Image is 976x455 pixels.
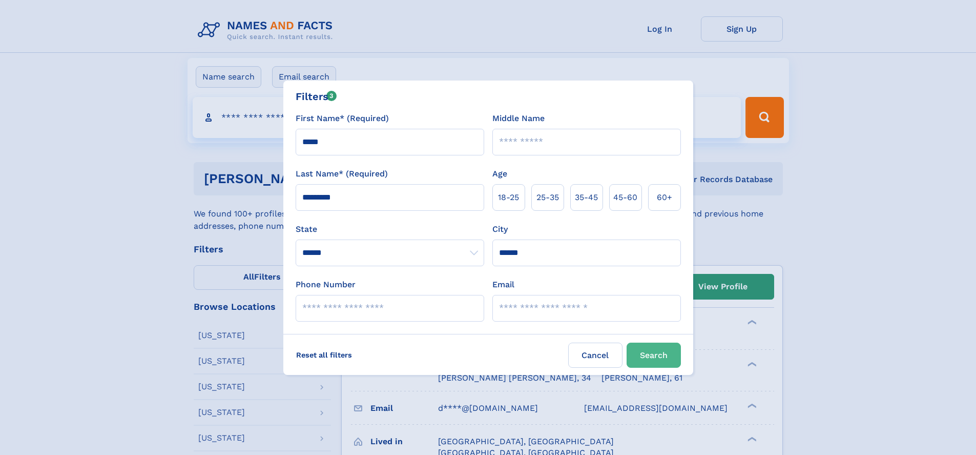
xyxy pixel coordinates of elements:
span: 45‑60 [613,191,637,204]
label: Last Name* (Required) [296,168,388,180]
span: 18‑25 [498,191,519,204]
label: Reset all filters [289,343,359,367]
span: 60+ [657,191,672,204]
label: State [296,223,484,235]
label: Cancel [568,343,622,368]
label: Middle Name [492,112,545,125]
button: Search [627,343,681,368]
label: First Name* (Required) [296,112,389,125]
label: Email [492,279,514,291]
label: Age [492,168,507,180]
label: City [492,223,508,235]
span: 35‑45 [575,191,598,204]
div: Filters [296,89,337,104]
span: 25‑35 [536,191,559,204]
label: Phone Number [296,279,356,291]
